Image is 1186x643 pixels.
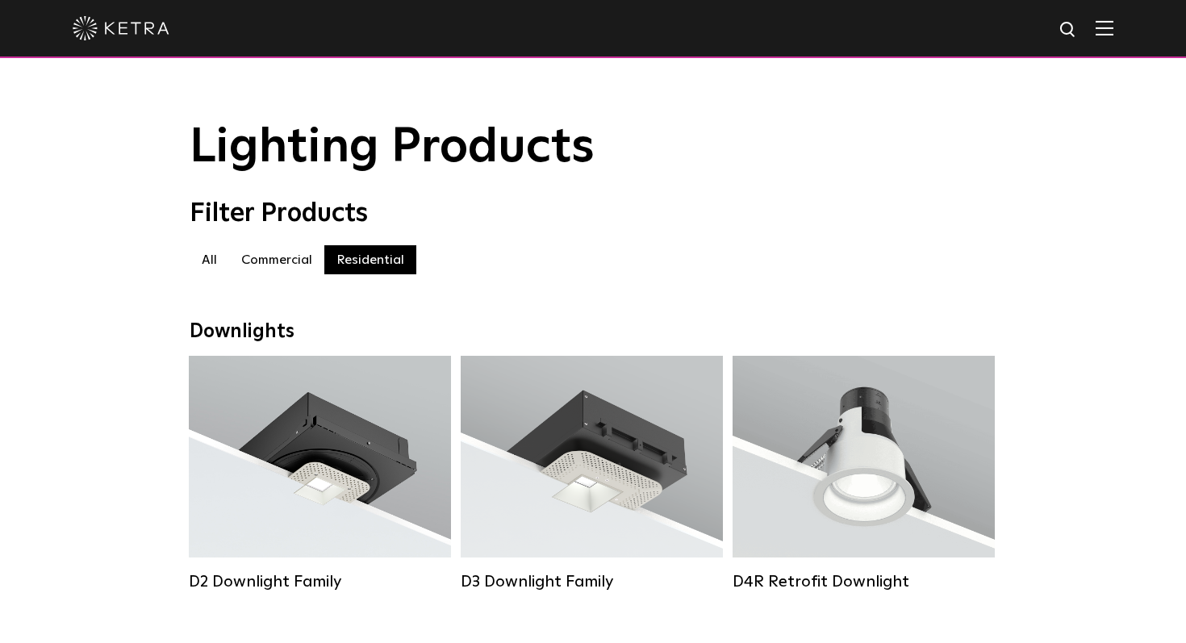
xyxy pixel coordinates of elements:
[190,245,229,274] label: All
[1059,20,1079,40] img: search icon
[733,356,995,591] a: D4R Retrofit Downlight Lumen Output:800Colors:White / BlackBeam Angles:15° / 25° / 40° / 60°Watta...
[189,356,451,591] a: D2 Downlight Family Lumen Output:1200Colors:White / Black / Gloss Black / Silver / Bronze / Silve...
[461,572,723,591] div: D3 Downlight Family
[190,198,996,229] div: Filter Products
[324,245,416,274] label: Residential
[189,572,451,591] div: D2 Downlight Family
[229,245,324,274] label: Commercial
[73,16,169,40] img: ketra-logo-2019-white
[1096,20,1113,35] img: Hamburger%20Nav.svg
[190,123,595,172] span: Lighting Products
[190,320,996,344] div: Downlights
[733,572,995,591] div: D4R Retrofit Downlight
[461,356,723,591] a: D3 Downlight Family Lumen Output:700 / 900 / 1100Colors:White / Black / Silver / Bronze / Paintab...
